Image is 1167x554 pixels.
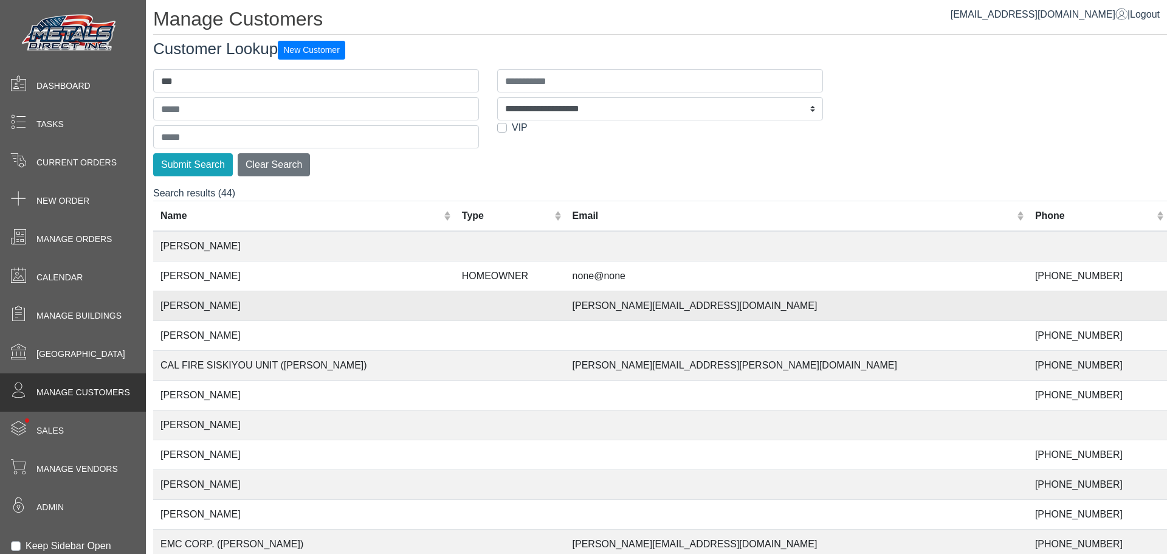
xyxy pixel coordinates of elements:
[565,261,1028,291] td: none@none
[36,348,125,361] span: [GEOGRAPHIC_DATA]
[1035,209,1154,223] div: Phone
[153,40,1167,60] h3: Customer Lookup
[36,80,91,92] span: Dashboard
[153,291,455,321] td: [PERSON_NAME]
[36,463,118,476] span: Manage Vendors
[1028,261,1167,291] td: [PHONE_NUMBER]
[1028,500,1167,530] td: [PHONE_NUMBER]
[512,120,528,135] label: VIP
[1028,440,1167,470] td: [PHONE_NUMBER]
[36,386,130,399] span: Manage Customers
[153,410,455,440] td: [PERSON_NAME]
[36,156,117,169] span: Current Orders
[36,271,83,284] span: Calendar
[153,470,455,500] td: [PERSON_NAME]
[18,11,122,56] img: Metals Direct Inc Logo
[951,9,1127,19] a: [EMAIL_ADDRESS][DOMAIN_NAME]
[153,500,455,530] td: [PERSON_NAME]
[36,118,64,131] span: Tasks
[278,40,345,58] a: New Customer
[153,321,455,351] td: [PERSON_NAME]
[36,310,122,322] span: Manage Buildings
[565,291,1028,321] td: [PERSON_NAME][EMAIL_ADDRESS][DOMAIN_NAME]
[153,153,233,176] button: Submit Search
[1028,470,1167,500] td: [PHONE_NUMBER]
[153,440,455,470] td: [PERSON_NAME]
[12,401,43,440] span: •
[455,261,565,291] td: HOMEOWNER
[153,7,1167,35] h1: Manage Customers
[462,209,551,223] div: Type
[238,153,310,176] button: Clear Search
[1028,381,1167,410] td: [PHONE_NUMBER]
[36,501,64,514] span: Admin
[153,351,455,381] td: CAL FIRE SISKIYOU UNIT ([PERSON_NAME])
[36,233,112,246] span: Manage Orders
[36,424,64,437] span: Sales
[160,209,441,223] div: Name
[153,231,455,261] td: [PERSON_NAME]
[26,539,111,553] label: Keep Sidebar Open
[36,195,89,207] span: New Order
[153,381,455,410] td: [PERSON_NAME]
[1130,9,1160,19] span: Logout
[278,41,345,60] button: New Customer
[1028,321,1167,351] td: [PHONE_NUMBER]
[1028,351,1167,381] td: [PHONE_NUMBER]
[951,7,1160,22] div: |
[565,351,1028,381] td: [PERSON_NAME][EMAIL_ADDRESS][PERSON_NAME][DOMAIN_NAME]
[153,261,455,291] td: [PERSON_NAME]
[573,209,1014,223] div: Email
